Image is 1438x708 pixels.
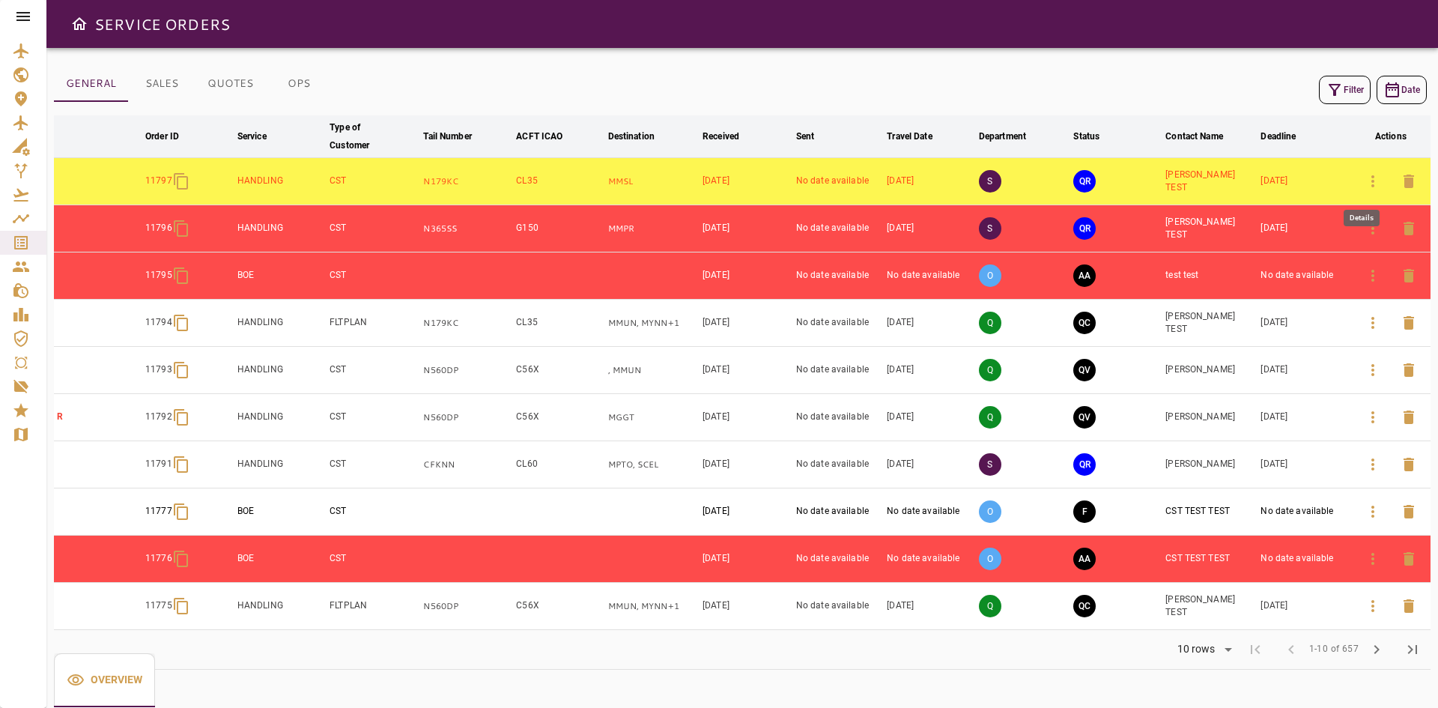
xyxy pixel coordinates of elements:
[608,364,697,377] p: , MMUN
[703,127,759,145] span: Received
[884,300,976,347] td: [DATE]
[979,453,1001,476] p: S
[793,205,884,252] td: No date available
[1355,399,1391,435] button: Details
[327,205,420,252] td: CST
[1309,642,1359,657] span: 1-10 of 657
[1258,158,1350,205] td: [DATE]
[979,359,1001,381] p: Q
[1073,264,1096,287] button: AWAITING ASSIGNMENT
[979,595,1001,617] p: Q
[1391,399,1427,435] button: Delete
[1162,347,1258,394] td: [PERSON_NAME]
[793,394,884,441] td: No date available
[265,66,333,102] button: OPS
[884,347,976,394] td: [DATE]
[1073,595,1096,617] button: QUOTE CREATED
[234,252,327,300] td: BOE
[327,583,420,630] td: FLTPLAN
[327,300,420,347] td: FLTPLAN
[1355,258,1391,294] button: Details
[423,223,510,235] p: N365SS
[884,158,976,205] td: [DATE]
[1162,441,1258,488] td: [PERSON_NAME]
[1162,300,1258,347] td: [PERSON_NAME] TEST
[1260,127,1296,145] div: Deadline
[793,252,884,300] td: No date available
[1355,352,1391,388] button: Details
[195,66,265,102] button: QUOTES
[1355,494,1391,530] button: Details
[516,127,562,145] div: ACFT ICAO
[234,347,327,394] td: HANDLING
[884,488,976,536] td: No date available
[793,488,884,536] td: No date available
[234,488,327,536] td: BOE
[1391,258,1427,294] button: Delete
[887,127,932,145] div: Travel Date
[234,205,327,252] td: HANDLING
[237,127,267,145] div: Service
[1258,205,1350,252] td: [DATE]
[1273,632,1309,668] span: Previous Page
[1391,163,1427,199] button: Delete
[1258,300,1350,347] td: [DATE]
[423,127,471,145] div: Tail Number
[1073,359,1096,381] button: QUOTE VALIDATED
[1258,488,1350,536] td: No date available
[513,158,604,205] td: CL35
[884,205,976,252] td: [DATE]
[1237,632,1273,668] span: First Page
[700,205,793,252] td: [DATE]
[793,441,884,488] td: No date available
[423,459,510,471] p: CFKNN
[1368,641,1386,659] span: chevron_right
[1073,406,1096,429] button: QUOTE VALIDATED
[796,127,815,145] div: Sent
[234,583,327,630] td: HANDLING
[979,264,1001,287] p: O
[94,12,230,36] h6: SERVICE ORDERS
[1391,588,1427,624] button: Delete
[145,505,172,518] p: 11777
[54,653,155,707] button: Overview
[1165,127,1243,145] span: Contact Name
[327,488,420,536] td: CST
[234,300,327,347] td: HANDLING
[1355,447,1391,482] button: Details
[1162,394,1258,441] td: [PERSON_NAME]
[513,300,604,347] td: CL35
[1404,641,1422,659] span: last_page
[145,411,172,423] p: 11792
[145,363,172,376] p: 11793
[1073,312,1096,334] button: QUOTE CREATED
[1073,500,1096,523] button: FINAL
[1258,252,1350,300] td: No date available
[608,411,697,424] p: MGGT
[1073,170,1096,193] button: QUOTE REQUESTED
[1162,488,1258,536] td: CST TEST TEST
[1359,632,1395,668] span: Next Page
[1355,541,1391,577] button: Details
[516,127,582,145] span: ACFT ICAO
[887,127,951,145] span: Travel Date
[1391,494,1427,530] button: Delete
[608,459,697,471] p: MPTO, SCEL
[1258,394,1350,441] td: [DATE]
[234,394,327,441] td: HANDLING
[327,158,420,205] td: CST
[1162,252,1258,300] td: test test
[700,583,793,630] td: [DATE]
[1073,548,1096,570] button: AWAITING ASSIGNMENT
[1258,583,1350,630] td: [DATE]
[54,66,128,102] button: GENERAL
[1258,441,1350,488] td: [DATE]
[234,536,327,583] td: BOE
[703,127,739,145] div: Received
[1258,536,1350,583] td: No date available
[1162,158,1258,205] td: [PERSON_NAME] TEST
[330,118,398,154] div: Type of Customer
[700,252,793,300] td: [DATE]
[1168,638,1237,661] div: 10 rows
[145,599,172,612] p: 11775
